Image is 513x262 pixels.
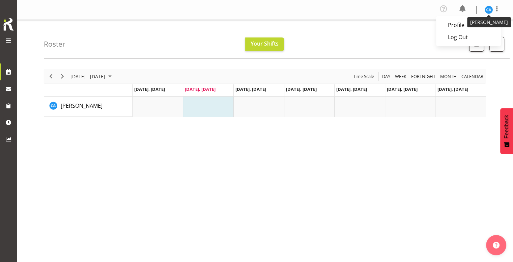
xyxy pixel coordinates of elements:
button: Timeline Month [439,72,458,81]
table: Timeline Week of September 2, 2025 [133,97,486,117]
td: Caleb Armstrong resource [44,97,133,117]
img: caleb-armstrong11852.jpg [485,6,493,14]
button: Previous [47,72,56,81]
span: Your Shifts [251,40,279,47]
div: Next [57,69,68,83]
button: Your Shifts [245,37,284,51]
h4: Roster [44,40,65,48]
button: September 01 - 07, 2025 [69,72,115,81]
a: Log Out [436,31,501,43]
span: Month [439,72,457,81]
div: Previous [45,69,57,83]
span: calendar [461,72,484,81]
button: Feedback - Show survey [500,108,513,154]
span: [DATE], [DATE] [336,86,367,92]
button: Fortnight [410,72,437,81]
a: [PERSON_NAME] [61,102,103,110]
span: Day [381,72,391,81]
span: Feedback [504,115,510,138]
button: Next [58,72,67,81]
span: Week [394,72,407,81]
span: [DATE], [DATE] [134,86,165,92]
button: Timeline Day [381,72,392,81]
span: [DATE], [DATE] [387,86,418,92]
span: Fortnight [410,72,436,81]
button: Time Scale [352,72,375,81]
span: [DATE] - [DATE] [70,72,106,81]
span: [DATE], [DATE] [235,86,266,92]
span: [PERSON_NAME] [61,102,103,109]
span: [DATE], [DATE] [185,86,216,92]
div: Timeline Week of September 2, 2025 [44,69,486,117]
img: Rosterit icon logo [2,17,15,32]
img: help-xxl-2.png [493,242,500,248]
button: Timeline Week [394,72,408,81]
button: Month [460,72,485,81]
a: Profile [436,19,501,31]
span: [DATE], [DATE] [437,86,468,92]
span: [DATE], [DATE] [286,86,317,92]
